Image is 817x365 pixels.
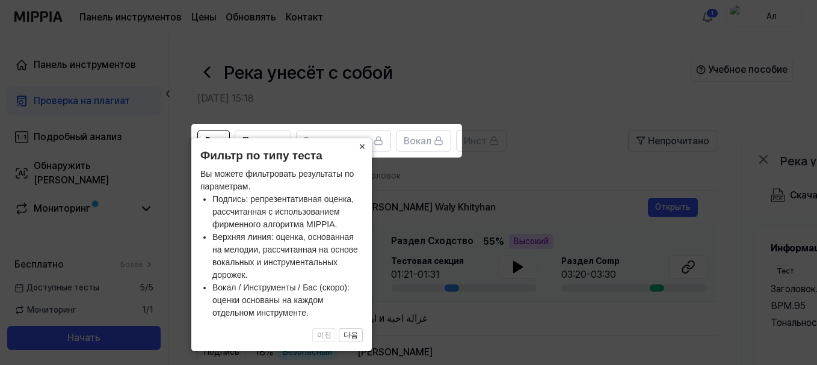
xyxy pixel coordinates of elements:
button: 이전 [312,328,336,343]
button: Инст [456,130,507,152]
font: Вокал / Инструменты / Бас (скоро): оценки основаны на каждом отдельном инструменте. [212,283,350,317]
button: 다음 [339,328,363,343]
font: Верхняя линия [304,135,371,147]
font: 이전 [317,331,331,339]
button: Все [197,130,230,152]
font: Подпись: репрезентативная оценка, рассчитанная с использованием фирменного алгоритма MIPPIA. [212,194,354,229]
font: Вокал [404,135,431,147]
font: Верхняя линия: оценка, основанная на мелодии, рассчитанная на основе вокальных и инструментальных... [212,232,358,280]
font: Все [205,135,222,147]
button: Вокал [396,130,451,152]
font: Вы можете фильтровать результаты по параметрам. [200,169,354,191]
font: 다음 [344,331,358,339]
button: Закрывать [353,138,372,155]
font: × [359,141,366,153]
font: Подпись [242,135,283,147]
button: Верхняя линия [296,130,391,152]
font: Фильтр по типу теста [200,149,322,162]
button: Подпись [235,130,291,152]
